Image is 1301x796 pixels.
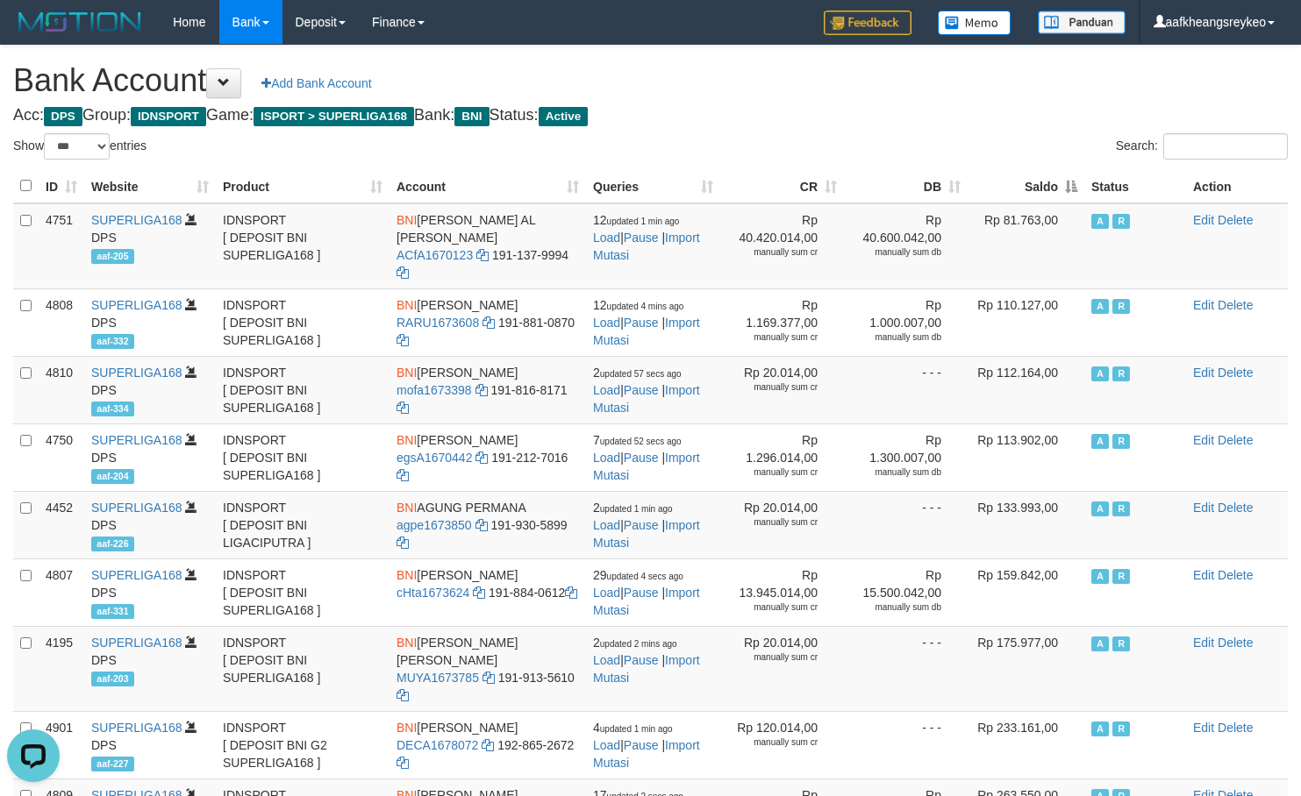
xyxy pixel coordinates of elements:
td: DPS [84,558,216,626]
span: BNI [397,636,417,650]
td: Rp 113.902,00 [968,423,1084,491]
a: Copy RARU1673608 to clipboard [483,316,495,330]
span: 2 [593,366,682,380]
a: SUPERLIGA168 [91,298,182,312]
a: SUPERLIGA168 [91,213,182,227]
span: Running [1112,434,1130,449]
a: SUPERLIGA168 [91,366,182,380]
td: Rp 40.420.014,00 [720,203,844,289]
a: Copy 1918810870 to clipboard [397,333,409,347]
div: manually sum db [851,466,941,479]
th: Product: activate to sort column ascending [216,169,390,203]
th: CR: activate to sort column ascending [720,169,844,203]
span: Running [1112,214,1130,229]
a: Copy 1918840612 to clipboard [565,586,577,600]
a: Pause [624,231,659,245]
a: Add Bank Account [250,68,382,98]
a: Delete [1218,433,1253,447]
span: aaf-205 [91,249,134,264]
span: Running [1112,636,1130,651]
span: Running [1112,366,1130,381]
a: Delete [1218,501,1253,515]
a: agpe1673850 [397,518,472,532]
span: | | [593,366,700,415]
td: [PERSON_NAME] 191-212-7016 [390,423,586,491]
a: Load [593,738,620,752]
span: aaf-227 [91,757,134,771]
span: Active [539,107,589,126]
a: Copy 1919135610 to clipboard [397,688,409,702]
td: 4452 [39,491,84,558]
a: Copy mofa1673398 to clipboard [475,383,488,397]
td: IDNSPORT [ DEPOSIT BNI LIGACIPUTRA ] [216,491,390,558]
span: BNI [454,107,489,126]
td: IDNSPORT [ DEPOSIT BNI SUPERLIGA168 ] [216,288,390,356]
a: Import Mutasi [593,586,700,617]
span: Active [1091,569,1109,584]
a: Copy ACfA1670123 to clipboard [476,248,489,262]
a: Import Mutasi [593,451,700,482]
a: Import Mutasi [593,383,700,415]
td: DPS [84,711,216,778]
a: Pause [624,518,659,532]
td: - - - [844,711,968,778]
a: SUPERLIGA168 [91,636,182,650]
a: Edit [1193,213,1214,227]
a: Delete [1218,213,1253,227]
td: Rp 1.000.007,00 [844,288,968,356]
span: updated 4 mins ago [607,302,684,311]
div: manually sum cr [727,246,818,259]
a: egsA1670442 [397,451,472,465]
span: BNI [397,433,417,447]
a: Load [593,383,620,397]
a: Import Mutasi [593,738,700,770]
td: - - - [844,356,968,423]
th: Saldo: activate to sort column descending [968,169,1084,203]
span: updated 1 min ago [607,217,680,226]
span: updated 2 mins ago [600,639,677,649]
button: Open LiveChat chat widget [7,7,60,60]
span: | | [593,568,700,617]
span: Running [1112,299,1130,314]
span: 12 [593,298,683,312]
span: BNI [397,366,417,380]
img: Feedback.jpg [824,11,911,35]
span: aaf-203 [91,672,134,686]
span: updated 4 secs ago [607,572,683,581]
span: | | [593,721,700,770]
span: Active [1091,214,1109,229]
td: [PERSON_NAME] 191-881-0870 [390,288,586,356]
span: 7 [593,433,682,447]
a: Copy 1911379994 to clipboard [397,266,409,280]
a: Copy egsA1670442 to clipboard [475,451,488,465]
a: Load [593,316,620,330]
a: Edit [1193,636,1214,650]
a: Import Mutasi [593,316,700,347]
a: Pause [624,586,659,600]
span: | | [593,298,700,347]
td: Rp 81.763,00 [968,203,1084,289]
a: Import Mutasi [593,653,700,685]
td: IDNSPORT [ DEPOSIT BNI SUPERLIGA168 ] [216,558,390,626]
span: BNI [397,501,417,515]
span: Active [1091,721,1109,736]
span: Active [1091,299,1109,314]
td: DPS [84,356,216,423]
a: Pause [624,383,659,397]
td: 4810 [39,356,84,423]
a: Edit [1193,568,1214,582]
td: DPS [84,203,216,289]
a: Edit [1193,433,1214,447]
a: SUPERLIGA168 [91,568,182,582]
td: - - - [844,491,968,558]
span: updated 52 secs ago [600,437,682,446]
td: Rp 1.300.007,00 [844,423,968,491]
a: Import Mutasi [593,231,700,262]
select: Showentries [44,133,110,160]
td: Rp 120.014,00 [720,711,844,778]
th: Status [1084,169,1186,203]
div: manually sum cr [727,331,818,344]
span: Active [1091,366,1109,381]
td: IDNSPORT [ DEPOSIT BNI SUPERLIGA168 ] [216,203,390,289]
h1: Bank Account [13,63,1288,98]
